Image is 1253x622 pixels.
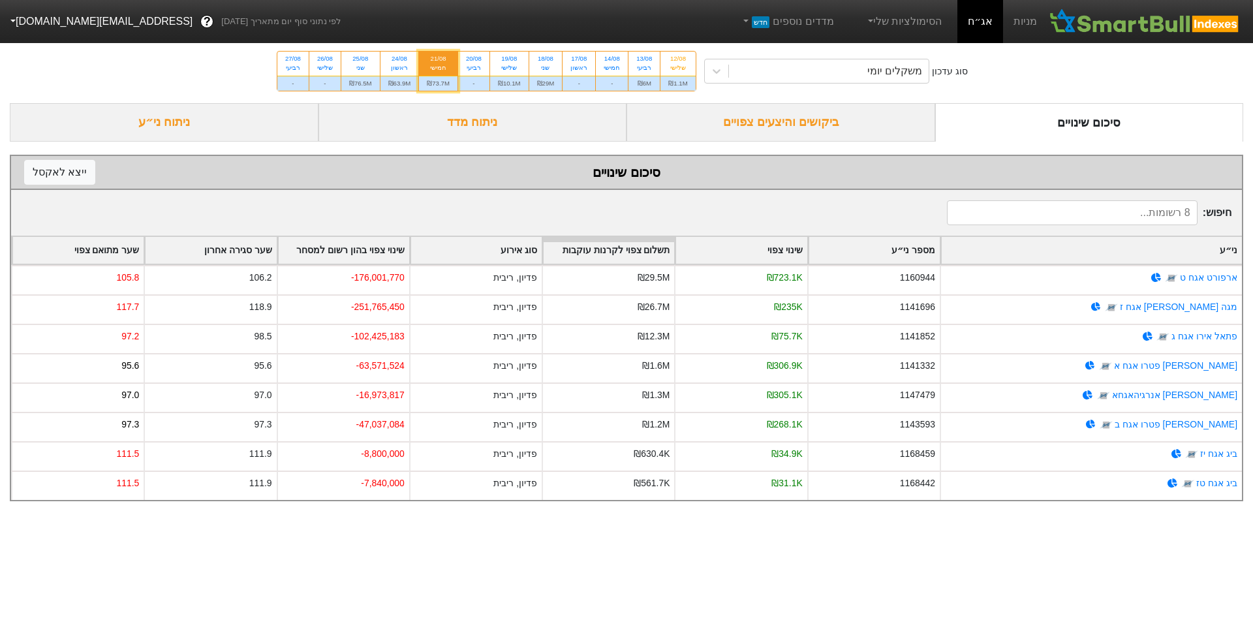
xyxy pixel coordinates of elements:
div: 111.5 [116,476,139,490]
div: ₪34.9K [771,447,802,461]
a: פתאל אירו אגח ג [1171,331,1237,341]
div: 26/08 [317,54,333,63]
div: Toggle SortBy [941,237,1242,264]
a: ביג אגח יז [1200,448,1237,459]
div: פדיון, ריבית [493,476,537,490]
div: שלישי [668,63,687,72]
div: שלישי [317,63,333,72]
div: פדיון, ריבית [493,388,537,402]
div: שני [537,63,555,72]
div: 97.0 [121,388,139,402]
div: - [309,76,341,91]
div: פדיון, ריבית [493,300,537,314]
div: Toggle SortBy [278,237,409,264]
div: סיכום שינויים [935,103,1244,142]
img: tase link [1105,301,1118,314]
div: ₪26.7M [638,300,670,314]
div: 27/08 [285,54,301,63]
span: חדש [752,16,769,28]
div: 18/08 [537,54,555,63]
img: tase link [1181,477,1194,490]
div: 106.2 [249,271,272,285]
div: - [458,76,489,91]
div: פדיון, ריבית [493,418,537,431]
div: ₪1.3M [642,388,670,402]
div: -251,765,450 [351,300,405,314]
div: Toggle SortBy [12,237,144,264]
div: שלישי [498,63,521,72]
div: ניתוח מדד [318,103,627,142]
div: ₪235K [774,300,802,314]
div: ₪268.1K [767,418,803,431]
div: 1160944 [900,271,935,285]
div: -8,800,000 [361,447,405,461]
div: - [596,76,628,91]
img: tase link [1099,360,1112,373]
div: 17/08 [570,54,587,63]
div: משקלים יומי [867,63,922,79]
div: 19/08 [498,54,521,63]
a: [PERSON_NAME] פטרו אגח א [1114,360,1237,371]
span: לפי נתוני סוף יום מתאריך [DATE] [221,15,341,28]
a: ביג אגח טז [1196,478,1237,488]
div: ₪31.1K [771,476,802,490]
div: 117.7 [116,300,139,314]
div: 1168442 [900,476,935,490]
div: פדיון, ריבית [493,447,537,461]
div: Toggle SortBy [145,237,276,264]
div: חמישי [604,63,620,72]
div: רביעי [466,63,482,72]
div: 118.9 [249,300,272,314]
button: ייצא לאקסל [24,160,95,185]
div: 111.9 [249,476,272,490]
div: Toggle SortBy [809,237,940,264]
div: ראשון [570,63,587,72]
img: tase link [1156,330,1169,343]
div: 24/08 [388,54,411,63]
div: - [563,76,595,91]
a: מגה [PERSON_NAME] אגח ז [1120,302,1237,312]
div: 97.3 [254,418,271,431]
div: חמישי [427,63,450,72]
div: 14/08 [604,54,620,63]
div: 111.5 [116,447,139,461]
div: ביקושים והיצעים צפויים [626,103,935,142]
div: 1147479 [900,388,935,402]
div: - [277,76,309,91]
a: ארפורט אגח ט [1180,272,1237,283]
div: ₪10.1M [490,76,529,91]
div: 111.9 [249,447,272,461]
div: ₪73.7M [419,76,457,91]
div: 1143593 [900,418,935,431]
div: ₪75.7K [771,330,802,343]
div: Toggle SortBy [675,237,807,264]
div: -102,425,183 [351,330,405,343]
div: ₪76.5M [341,76,380,91]
img: SmartBull [1047,8,1243,35]
img: tase link [1165,272,1178,285]
div: סוג עדכון [932,65,968,78]
div: 25/08 [349,54,372,63]
div: רביעי [285,63,301,72]
div: 21/08 [427,54,450,63]
div: ₪306.9K [767,359,803,373]
div: 1141696 [900,300,935,314]
div: 105.8 [116,271,139,285]
div: Toggle SortBy [410,237,542,264]
div: ₪1.6M [642,359,670,373]
div: Toggle SortBy [543,237,674,264]
a: מדדים נוספיםחדש [735,8,839,35]
div: ₪1.1M [660,76,695,91]
div: 98.5 [254,330,271,343]
div: 97.2 [121,330,139,343]
div: שני [349,63,372,72]
img: tase link [1100,418,1113,431]
div: 13/08 [636,54,652,63]
input: 8 רשומות... [947,200,1198,225]
img: tase link [1185,448,1198,461]
a: [PERSON_NAME] אנרגיהאגחא [1112,390,1237,400]
span: חיפוש : [947,200,1231,225]
div: 1141332 [900,359,935,373]
div: 20/08 [466,54,482,63]
div: ₪305.1K [767,388,803,402]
